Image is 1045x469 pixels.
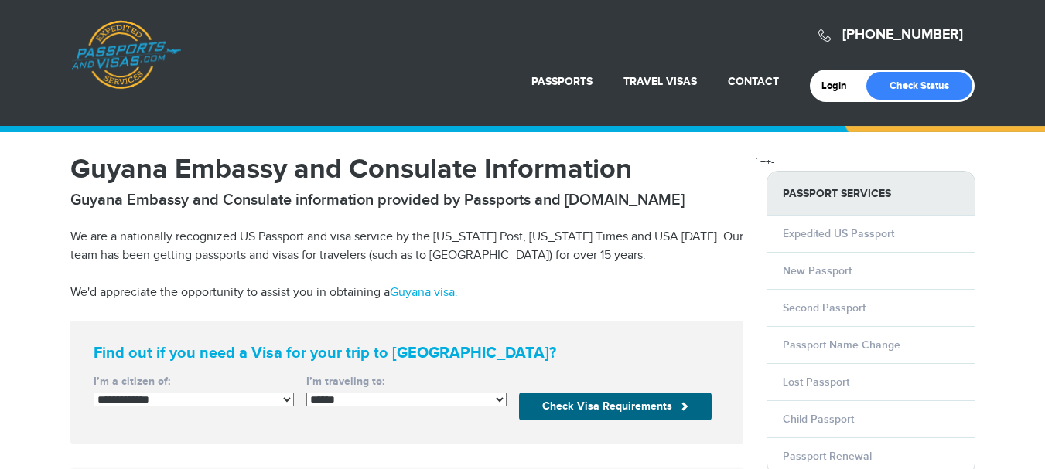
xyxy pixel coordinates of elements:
a: Child Passport [783,413,854,426]
a: Login [821,80,858,92]
a: Travel Visas [623,75,697,88]
button: Check Visa Requirements [519,393,712,420]
strong: PASSPORT SERVICES [767,172,975,216]
p: We are a nationally recognized US Passport and visa service by the [US_STATE] Post, [US_STATE] Ti... [70,228,743,265]
a: Second Passport [783,301,866,314]
h2: Guyana Embassy and Consulate information provided by Passports and [DOMAIN_NAME] [70,191,743,209]
a: Check Status [866,72,972,100]
p: We'd appreciate the opportunity to assist you in obtaining a [70,284,743,302]
a: Passports [531,75,593,88]
h1: Guyana Embassy and Consulate Information [70,155,743,183]
a: Passport Renewal [783,450,872,463]
a: Lost Passport [783,376,849,389]
a: Contact [728,75,779,88]
a: New Passport [783,264,852,277]
a: Passports & [DOMAIN_NAME] [71,20,181,90]
a: Passport Name Change [783,338,900,352]
a: Expedited US Passport [783,227,894,240]
strong: Find out if you need a Visa for your trip to [GEOGRAPHIC_DATA]? [94,344,720,362]
a: Guyana visa. [390,285,458,300]
label: I’m traveling to: [306,374,507,389]
label: I’m a citizen of: [94,374,294,389]
a: [PHONE_NUMBER] [842,26,963,43]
